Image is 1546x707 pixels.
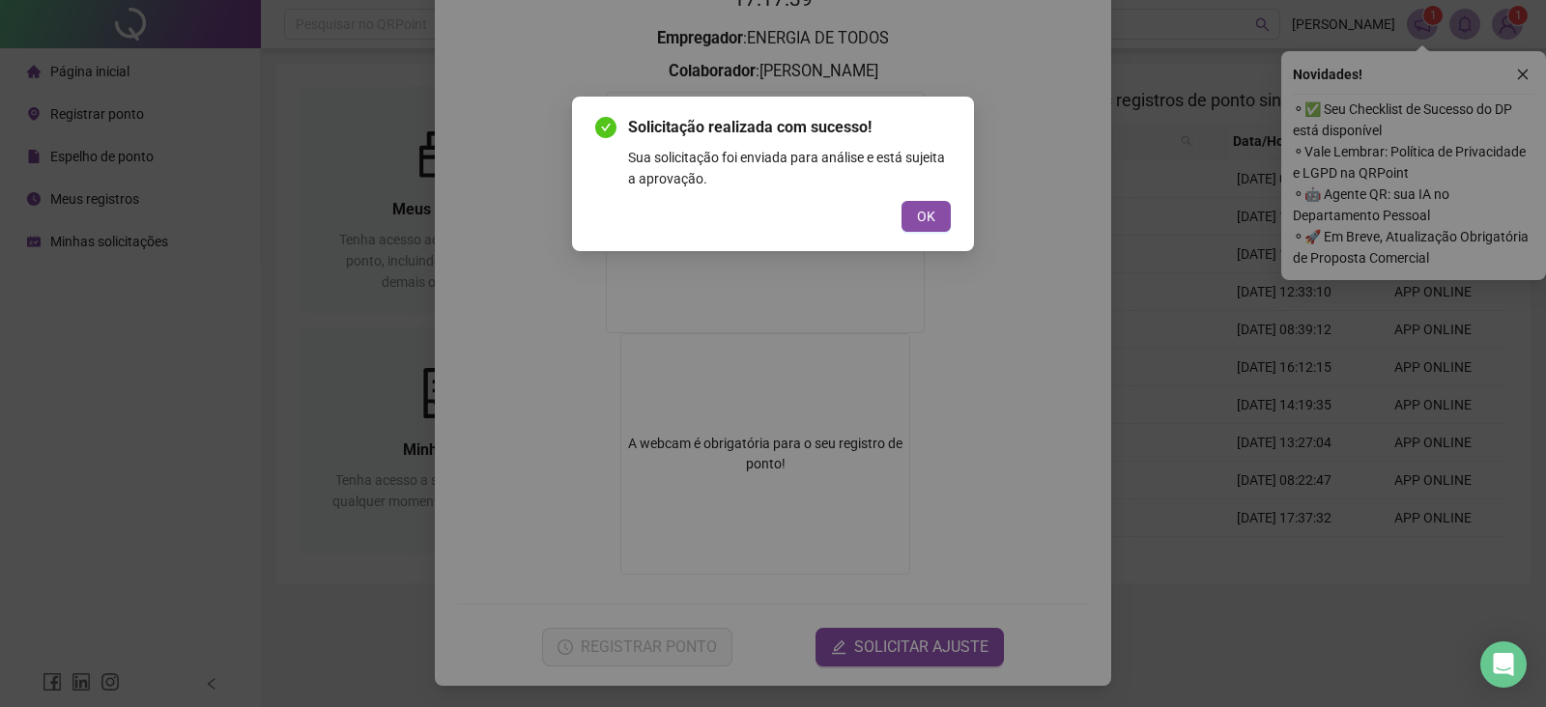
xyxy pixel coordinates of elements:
[628,116,951,139] span: Solicitação realizada com sucesso!
[628,147,951,189] div: Sua solicitação foi enviada para análise e está sujeita a aprovação.
[595,117,616,138] span: check-circle
[917,206,935,227] span: OK
[902,201,951,232] button: OK
[1480,641,1527,688] div: Open Intercom Messenger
